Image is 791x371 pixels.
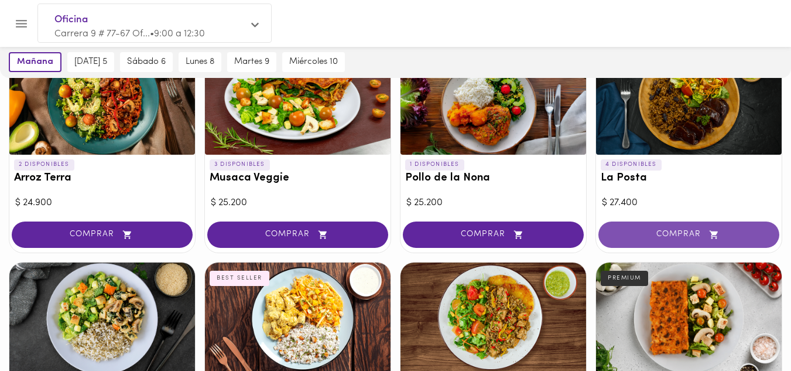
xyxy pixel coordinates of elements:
span: lunes 8 [186,57,214,67]
div: Musaca Veggie [205,43,391,155]
span: COMPRAR [613,230,765,240]
span: COMPRAR [417,230,569,240]
button: Menu [7,9,36,38]
div: La Posta [596,43,782,155]
button: miércoles 10 [282,52,345,72]
div: PREMIUM [601,271,648,286]
span: miércoles 10 [289,57,338,67]
p: 4 DISPONIBLES [601,159,662,170]
iframe: Messagebird Livechat Widget [723,303,779,359]
p: 2 DISPONIBLES [14,159,74,170]
span: Oficina [54,12,243,28]
div: $ 24.900 [15,196,189,210]
button: COMPRAR [403,222,584,248]
span: [DATE] 5 [74,57,107,67]
div: Arroz Terra [9,43,195,155]
h3: Arroz Terra [14,172,190,185]
p: 3 DISPONIBLES [210,159,270,170]
button: martes 9 [227,52,276,72]
div: $ 25.200 [211,196,385,210]
span: COMPRAR [222,230,374,240]
button: COMPRAR [207,222,388,248]
div: $ 25.200 [406,196,580,210]
button: COMPRAR [12,222,193,248]
span: martes 9 [234,57,269,67]
h3: Pollo de la Nona [405,172,581,185]
h3: La Posta [601,172,777,185]
button: sábado 6 [120,52,173,72]
button: COMPRAR [598,222,779,248]
div: $ 27.400 [602,196,776,210]
div: BEST SELLER [210,271,269,286]
button: [DATE] 5 [67,52,114,72]
h3: Musaca Veggie [210,172,386,185]
button: lunes 8 [179,52,221,72]
span: mañana [17,57,53,67]
div: Pollo de la Nona [400,43,586,155]
span: COMPRAR [26,230,178,240]
p: 1 DISPONIBLES [405,159,464,170]
span: Carrera 9 # 77-67 Of... • 9:00 a 12:30 [54,29,205,39]
button: mañana [9,52,61,72]
span: sábado 6 [127,57,166,67]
